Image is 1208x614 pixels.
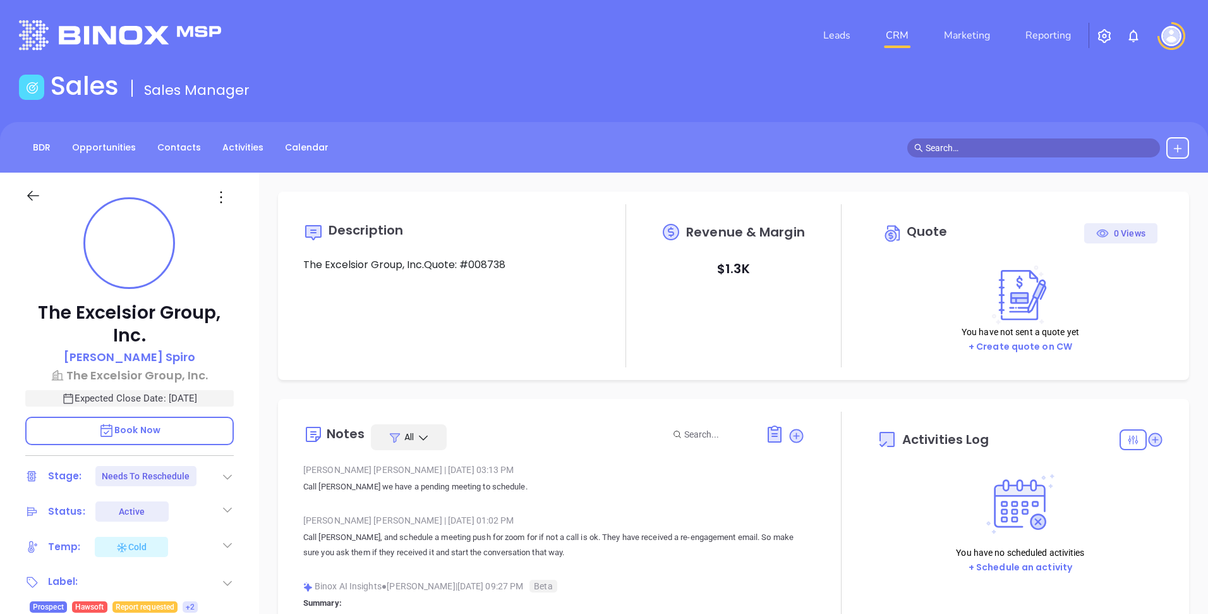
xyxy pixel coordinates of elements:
a: CRM [881,23,914,48]
div: Stage: [48,467,82,486]
span: Quote [907,223,948,240]
p: [PERSON_NAME] Spiro [64,348,196,365]
p: The Excelsior Group, Inc.Quote: #008738 [303,257,590,273]
span: Beta [529,580,557,593]
img: Activities [986,474,1054,534]
div: Cold [116,539,147,555]
span: +2 [186,600,195,614]
img: svg%3e [303,582,313,592]
input: Search... [684,427,751,441]
div: Binox AI Insights [PERSON_NAME] | [DATE] 09:27 PM [303,577,806,596]
img: iconSetting [1097,28,1112,44]
img: Circle dollar [883,223,903,243]
p: Call [PERSON_NAME] we have a pending meeting to schedule. [303,479,806,494]
a: BDR [25,137,58,158]
span: Report requested [116,600,175,614]
div: Status: [48,502,85,521]
span: Description [329,221,403,239]
div: Notes [327,427,365,440]
span: Activities Log [902,433,989,446]
span: ● [382,581,387,591]
span: Sales Manager [144,80,250,100]
span: All [404,431,414,443]
div: Label: [48,572,78,591]
a: + Create quote on CW [969,340,1072,353]
a: Contacts [150,137,208,158]
span: | [444,515,446,525]
a: Leads [818,23,855,48]
a: The Excelsior Group, Inc. [25,367,234,384]
span: | [444,465,446,475]
span: Prospect [33,600,64,614]
button: + Schedule an activity [965,560,1076,575]
img: iconNotification [1126,28,1141,44]
p: Call [PERSON_NAME], and schedule a meeting push for zoom for if not a call is ok. They have recei... [303,530,806,560]
div: [PERSON_NAME] [PERSON_NAME] [DATE] 03:13 PM [303,460,806,479]
div: Needs To Reschedule [102,466,190,486]
p: The Excelsior Group, Inc. [25,302,234,347]
h1: Sales [51,71,119,101]
a: Reporting [1020,23,1076,48]
img: logo [19,20,221,50]
span: Book Now [99,424,160,436]
a: Calendar [277,137,336,158]
img: profile-user [90,204,169,283]
p: Expected Close Date: [DATE] [25,390,234,407]
p: $ 1.3K [717,257,750,280]
a: Activities [215,137,271,158]
span: search [914,144,923,152]
span: Revenue & Margin [686,226,805,238]
a: Marketing [939,23,995,48]
div: Active [119,501,145,522]
input: Search… [926,141,1153,155]
p: You have not sent a quote yet [962,325,1079,339]
div: [PERSON_NAME] [PERSON_NAME] [DATE] 01:02 PM [303,511,806,530]
div: Temp: [48,537,81,556]
a: Opportunities [64,137,143,158]
div: 0 Views [1096,223,1145,243]
button: + Create quote on CW [965,340,1076,354]
img: Create on CWSell [986,265,1054,325]
img: user [1161,26,1181,46]
b: Summary: [303,598,342,608]
a: [PERSON_NAME] Spiro [64,348,196,367]
span: Hawsoft [75,600,104,614]
p: You have no scheduled activities [956,546,1084,560]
